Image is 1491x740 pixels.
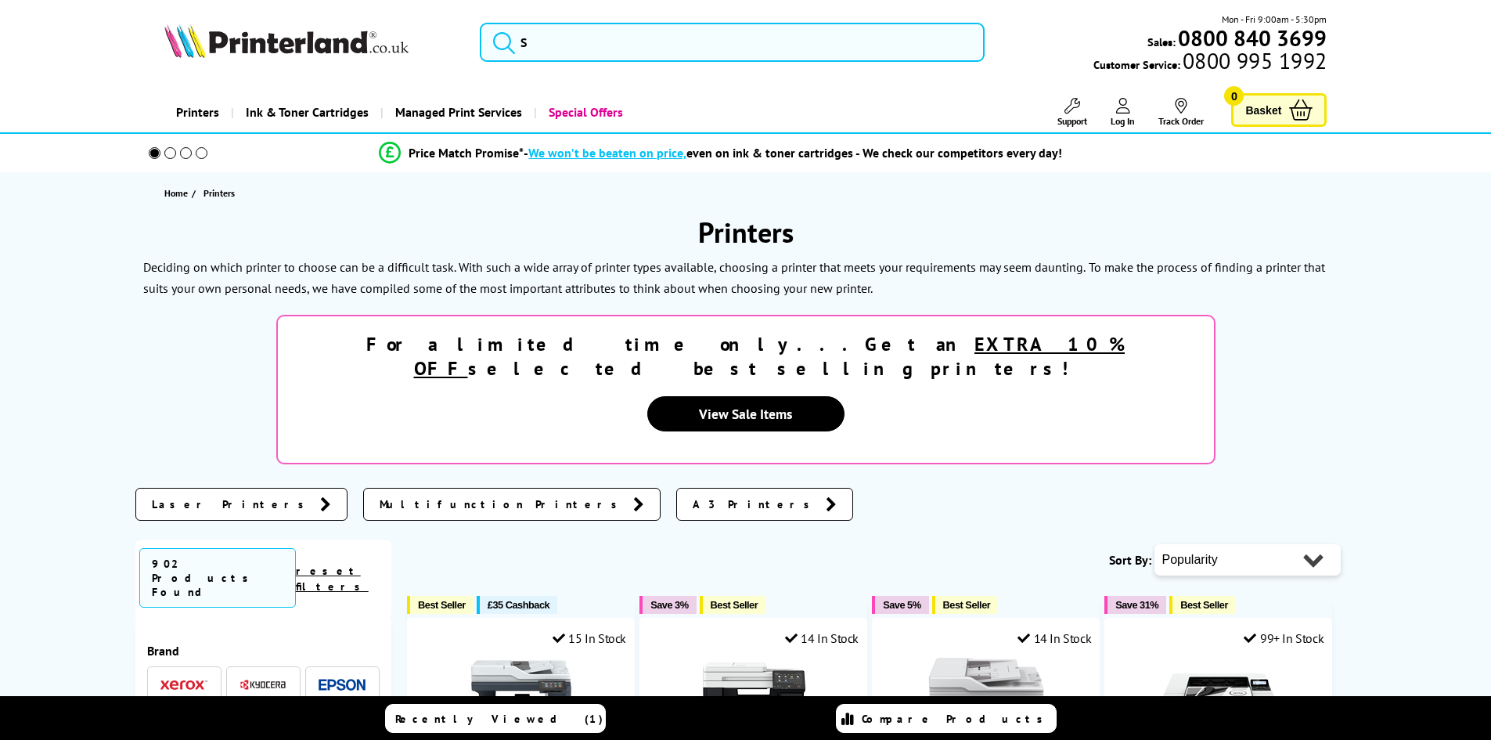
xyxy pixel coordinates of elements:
[1222,12,1327,27] span: Mon - Fri 9:00am - 5:30pm
[380,496,625,512] span: Multifunction Printers
[296,564,369,594] a: reset filters
[1057,98,1087,127] a: Support
[1224,86,1244,106] span: 0
[1017,630,1091,646] div: 14 In Stock
[1111,98,1135,127] a: Log In
[385,704,606,733] a: Recently Viewed (1)
[246,92,369,132] span: Ink & Toner Cartridges
[160,675,207,695] a: Xerox
[319,675,366,695] a: Epson
[1180,599,1228,611] span: Best Seller
[650,599,688,611] span: Save 3%
[1158,98,1204,127] a: Track Order
[395,712,603,726] span: Recently Viewed (1)
[239,675,286,695] a: Kyocera
[160,680,207,691] img: Xerox
[147,643,380,659] span: Brand
[414,332,1125,381] u: EXTRA 10% OFF
[528,145,686,161] span: We won’t be beaten on price,
[480,23,985,62] input: S
[164,185,192,201] a: Home
[1176,31,1327,45] a: 0800 840 3699
[700,596,766,614] button: Best Seller
[1245,99,1281,121] span: Basket
[676,488,853,521] a: A3 Printers
[1115,599,1158,611] span: Save 31%
[1244,630,1324,646] div: 99+ In Stock
[231,92,380,132] a: Ink & Toner Cartridges
[407,596,474,614] button: Best Seller
[135,488,348,521] a: Laser Printers
[164,23,461,61] a: Printerland Logo
[862,712,1051,726] span: Compare Products
[1231,93,1327,127] a: Basket 0
[1104,596,1166,614] button: Save 31%
[152,496,312,512] span: Laser Printers
[872,596,928,614] button: Save 5%
[488,599,549,611] span: £35 Cashback
[128,139,1315,167] li: modal_Promise
[932,596,999,614] button: Best Seller
[1109,552,1151,568] span: Sort By:
[418,599,466,611] span: Best Seller
[553,630,626,646] div: 15 In Stock
[1147,34,1176,49] span: Sales:
[380,92,534,132] a: Managed Print Services
[239,679,286,691] img: Kyocera
[135,214,1356,251] h1: Printers
[1169,596,1236,614] button: Best Seller
[883,599,920,611] span: Save 5%
[1180,53,1327,68] span: 0800 995 1992
[1111,115,1135,127] span: Log In
[477,596,557,614] button: £35 Cashback
[639,596,696,614] button: Save 3%
[524,145,1062,161] div: - even on ink & toner cartridges - We check our competitors every day!
[164,23,409,58] img: Printerland Logo
[534,92,635,132] a: Special Offers
[693,496,818,512] span: A3 Printers
[164,92,231,132] a: Printers
[203,187,235,199] span: Printers
[1178,23,1327,52] b: 0800 840 3699
[319,679,366,691] img: Epson
[836,704,1057,733] a: Compare Products
[1057,115,1087,127] span: Support
[366,332,1125,381] strong: For a limited time only...Get an selected best selling printers!
[363,488,661,521] a: Multifunction Printers
[143,259,1325,296] p: To make the process of finding a printer that suits your own personal needs, we have compiled som...
[143,259,1086,275] p: Deciding on which printer to choose can be a difficult task. With such a wide array of printer ty...
[943,599,991,611] span: Best Seller
[785,630,859,646] div: 14 In Stock
[647,396,845,431] a: View Sale Items
[1093,53,1327,72] span: Customer Service:
[711,599,758,611] span: Best Seller
[139,548,296,608] span: 902 Products Found
[409,145,524,161] span: Price Match Promise*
